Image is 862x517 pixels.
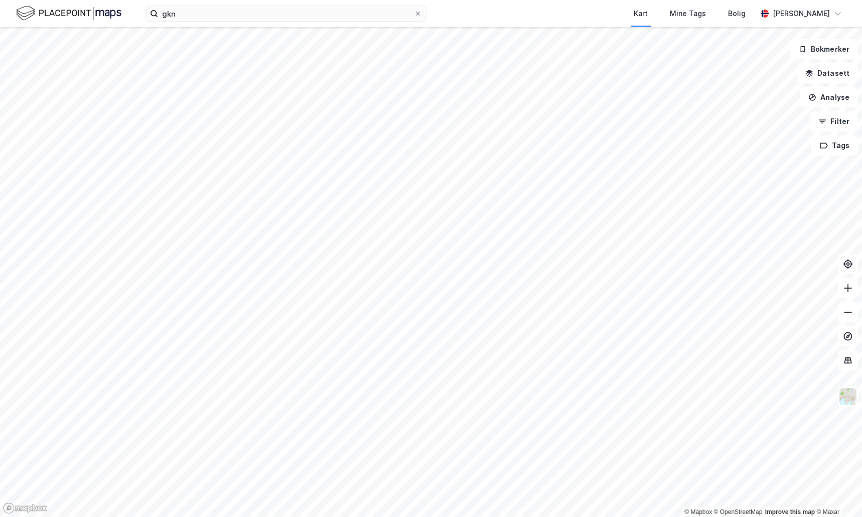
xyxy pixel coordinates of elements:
[812,469,862,517] iframe: Chat Widget
[670,8,706,20] div: Mine Tags
[810,111,858,132] button: Filter
[773,8,830,20] div: [PERSON_NAME]
[800,87,858,107] button: Analyse
[728,8,746,20] div: Bolig
[16,5,121,22] img: logo.f888ab2527a4732fd821a326f86c7f29.svg
[811,136,858,156] button: Tags
[790,39,858,59] button: Bokmerker
[812,469,862,517] div: Kontrollprogram for chat
[158,6,414,21] input: Søk på adresse, matrikkel, gårdeiere, leietakere eller personer
[838,387,857,406] img: Z
[797,63,858,83] button: Datasett
[634,8,648,20] div: Kart
[684,508,712,515] a: Mapbox
[765,508,815,515] a: Improve this map
[3,502,47,514] a: Mapbox homepage
[714,508,763,515] a: OpenStreetMap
